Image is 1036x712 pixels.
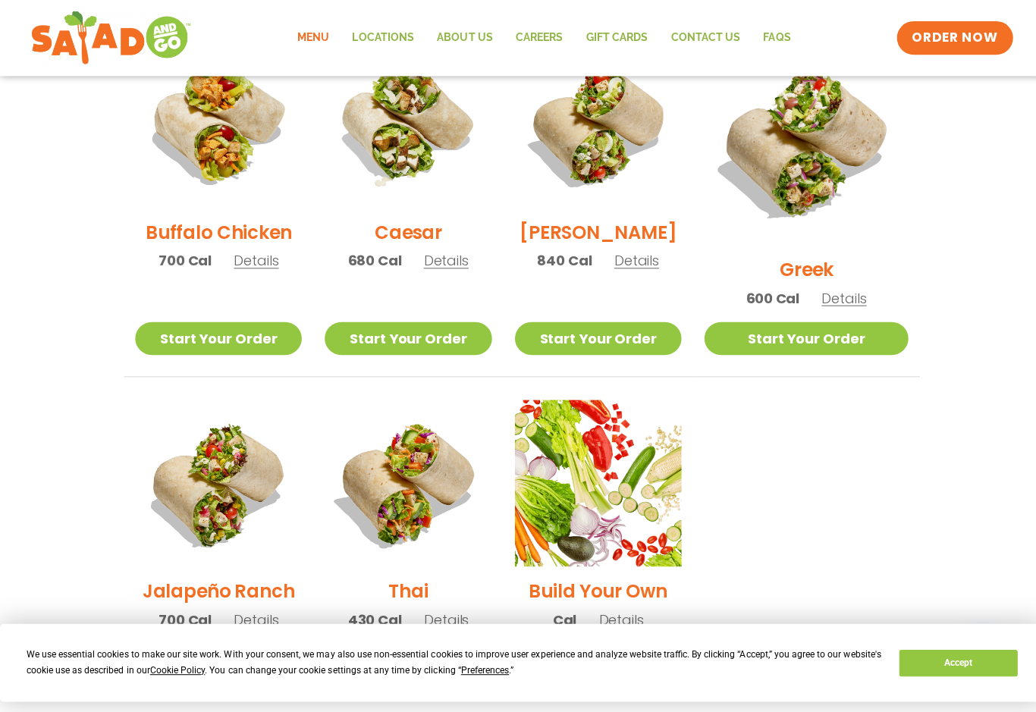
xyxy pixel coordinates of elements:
[906,29,990,47] span: ORDER NOW
[893,645,1009,672] button: Accept
[421,606,466,625] span: Details
[157,249,210,269] span: 700 Cal
[232,249,277,268] span: Details
[372,218,439,244] h2: Caesar
[516,218,672,244] h2: [PERSON_NAME]
[816,287,861,306] span: Details
[134,41,300,206] img: Product photo for Buffalo Chicken Wrap
[533,249,588,269] span: 840 Cal
[134,320,300,353] a: Start Your Order
[525,574,663,601] h2: Build Your Own
[338,20,422,55] a: Locations
[322,320,488,353] a: Start Your Order
[610,249,655,268] span: Details
[774,255,827,281] h2: Greek
[746,20,796,55] a: FAQs
[548,605,572,626] span: Cal
[741,286,794,306] span: 600 Cal
[30,8,190,68] img: new-SAG-logo-768×292
[511,320,677,353] a: Start Your Order
[655,20,746,55] a: Contact Us
[322,397,488,563] img: Product photo for Thai Wrap
[501,20,570,55] a: Careers
[345,605,399,626] span: 430 Cal
[144,218,289,244] h2: Buffalo Chicken
[511,397,677,563] img: Product photo for Build Your Own
[141,574,293,601] h2: Jalapeño Ranch
[346,249,399,269] span: 680 Cal
[890,21,1006,55] a: ORDER NOW
[422,20,501,55] a: About Us
[386,574,425,601] h2: Thai
[26,642,874,674] div: We use essential cookies to make our site work. With your consent, we may also use non-essential ...
[699,41,902,243] img: Product photo for Greek Wrap
[284,20,796,55] nav: Menu
[511,41,677,206] img: Product photo for Cobb Wrap
[457,660,505,671] span: Preferences
[157,605,210,626] span: 700 Cal
[322,41,488,206] img: Product photo for Caesar Wrap
[232,606,277,625] span: Details
[421,249,466,268] span: Details
[699,320,902,353] a: Start Your Order
[595,606,639,625] span: Details
[149,660,203,671] span: Cookie Policy
[570,20,655,55] a: GIFT CARDS
[284,20,338,55] a: Menu
[134,397,300,563] img: Product photo for Jalapeño Ranch Wrap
